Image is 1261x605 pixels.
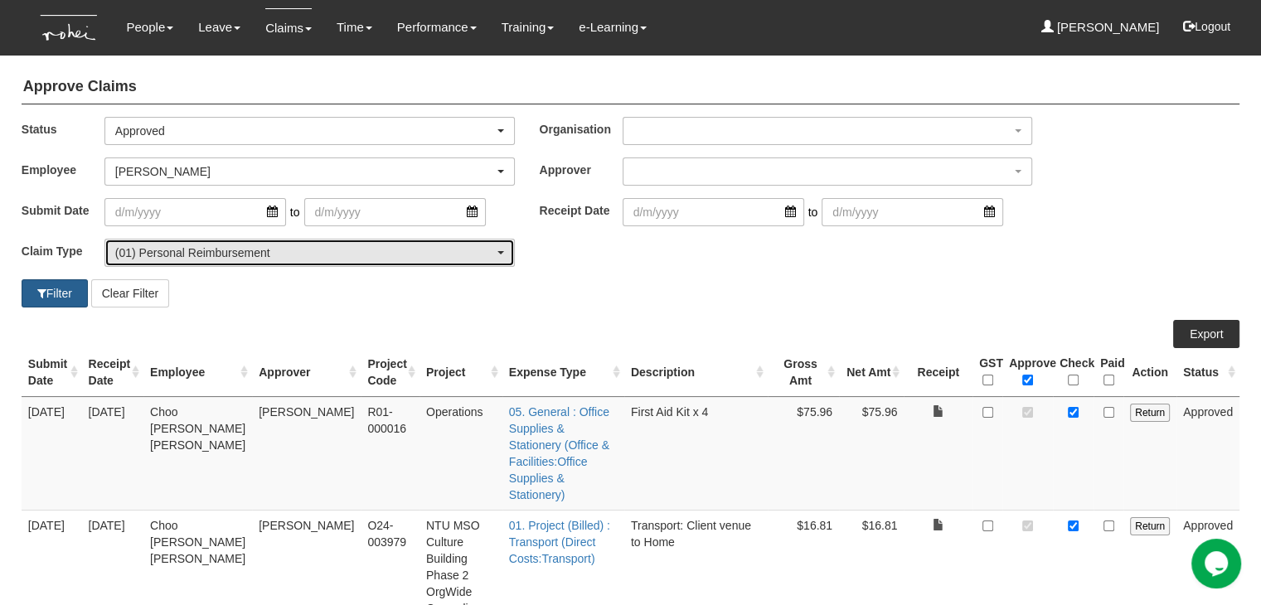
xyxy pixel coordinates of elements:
[839,348,904,397] th: Net Amt : activate to sort column ascending
[624,348,768,397] th: Description : activate to sort column ascending
[304,198,486,226] input: d/m/yyyy
[1171,7,1242,46] button: Logout
[1041,8,1160,46] a: [PERSON_NAME]
[1191,539,1244,588] iframe: chat widget
[1123,348,1176,397] th: Action
[540,157,623,181] label: Approver
[1176,396,1239,510] td: Approved
[1173,320,1239,348] a: Export
[1130,517,1170,535] input: Return
[822,198,1003,226] input: d/m/yyyy
[623,198,804,226] input: d/m/yyyy
[252,396,361,510] td: [PERSON_NAME]
[420,396,502,510] td: Operations
[1053,348,1094,397] th: Check
[768,396,839,510] td: $75.96
[22,70,1239,104] h4: Approve Claims
[768,348,839,397] th: Gross Amt : activate to sort column ascending
[265,8,312,47] a: Claims
[509,519,610,565] a: 01. Project (Billed) : Transport (Direct Costs:Transport)
[82,348,144,397] th: Receipt Date : activate to sort column ascending
[361,396,420,510] td: R01-000016
[82,396,144,510] td: [DATE]
[972,348,1002,397] th: GST
[804,198,822,226] span: to
[143,348,252,397] th: Employee : activate to sort column ascending
[361,348,420,397] th: Project Code : activate to sort column ascending
[22,198,104,222] label: Submit Date
[115,123,494,139] div: Approved
[1130,404,1170,422] input: Return
[115,244,494,261] div: (01) Personal Reimbursement
[540,117,623,141] label: Organisation
[1094,348,1123,397] th: Paid
[1176,348,1239,397] th: Status : activate to sort column ascending
[104,157,515,186] button: [PERSON_NAME]
[198,8,240,46] a: Leave
[143,396,252,510] td: Choo [PERSON_NAME] [PERSON_NAME]
[91,279,169,307] button: Clear Filter
[104,239,515,267] button: (01) Personal Reimbursement
[579,8,647,46] a: e-Learning
[502,8,555,46] a: Training
[104,117,515,145] button: Approved
[115,163,494,180] div: [PERSON_NAME]
[22,239,104,263] label: Claim Type
[420,348,502,397] th: Project : activate to sort column ascending
[624,396,768,510] td: First Aid Kit x 4
[839,396,904,510] td: $75.96
[1002,348,1053,397] th: Approve
[104,198,286,226] input: d/m/yyyy
[22,279,88,307] button: Filter
[22,396,82,510] td: [DATE]
[286,198,304,226] span: to
[22,117,104,141] label: Status
[502,348,624,397] th: Expense Type : activate to sort column ascending
[397,8,477,46] a: Performance
[22,348,82,397] th: Submit Date : activate to sort column ascending
[127,8,174,46] a: People
[337,8,372,46] a: Time
[904,348,972,397] th: Receipt
[540,198,623,222] label: Receipt Date
[22,157,104,181] label: Employee
[509,405,609,501] a: 05. General : Office Supplies & Stationery (Office & Facilities:Office Supplies & Stationery)
[252,348,361,397] th: Approver : activate to sort column ascending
